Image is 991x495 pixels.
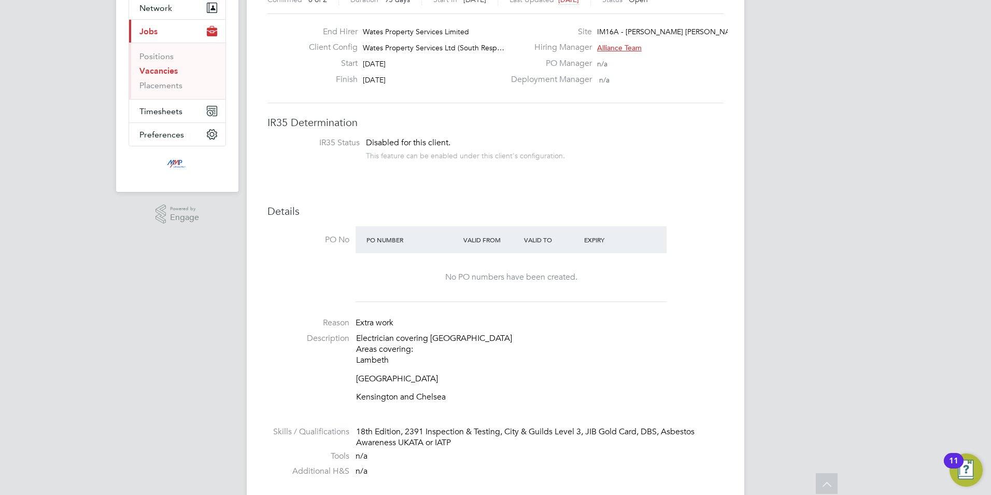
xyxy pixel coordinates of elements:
span: n/a [356,451,367,461]
div: No PO numbers have been created. [366,272,656,283]
span: [DATE] [363,59,386,68]
label: Deployment Manager [505,74,592,85]
div: Valid To [521,230,582,249]
label: PO No [267,235,349,245]
span: Extra work [356,318,393,328]
div: 11 [949,461,958,474]
label: Reason [267,318,349,328]
a: Powered byEngage [155,204,200,224]
label: Description [267,333,349,344]
span: Preferences [139,130,184,140]
div: Valid From [461,230,521,249]
span: Timesheets [139,106,182,116]
p: Electrician covering [GEOGRAPHIC_DATA] Areas covering: Lambeth [356,333,724,365]
span: [DATE] [363,75,386,85]
span: Network [139,3,172,13]
span: Wates Property Services Limited [363,27,469,36]
div: Jobs [129,43,225,99]
p: [GEOGRAPHIC_DATA] [356,374,724,384]
label: Hiring Manager [505,42,592,53]
label: IR35 Status [278,137,360,148]
span: n/a [356,466,367,476]
div: This feature can be enabled under this client's configuration. [366,148,565,160]
a: Vacancies [139,66,178,76]
span: Disabled for this client. [366,137,450,148]
div: 18th Edition, 2391 Inspection & Testing, City & Guilds Level 3, JIB Gold Card, DBS, Asbestos Awar... [356,427,724,448]
span: n/a [597,59,607,68]
p: Kensington and Chelsea [356,392,724,403]
a: Go to home page [129,157,226,173]
button: Jobs [129,20,225,43]
label: Start [301,58,358,69]
div: PO Number [364,230,461,249]
label: Finish [301,74,358,85]
span: Powered by [170,204,199,213]
a: Placements [139,80,182,90]
label: Client Config [301,42,358,53]
h3: IR35 Determination [267,116,724,129]
label: PO Manager [505,58,592,69]
a: Positions [139,51,174,61]
span: n/a [599,75,610,85]
button: Open Resource Center, 11 new notifications [950,453,983,487]
label: Tools [267,451,349,462]
span: Wates Property Services Ltd (South Resp… [363,43,504,52]
label: Additional H&S [267,466,349,477]
span: Engage [170,213,199,222]
img: mmpconsultancy-logo-retina.png [163,157,192,173]
div: Expiry [582,230,642,249]
span: IM16A - [PERSON_NAME] [PERSON_NAME] - WORKWISE- N… [597,27,806,36]
label: Skills / Qualifications [267,427,349,437]
span: Jobs [139,26,158,36]
label: End Hirer [301,26,358,37]
label: Site [505,26,592,37]
span: Alliance Team [597,43,642,52]
h3: Details [267,204,724,218]
button: Timesheets [129,100,225,122]
button: Preferences [129,123,225,146]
